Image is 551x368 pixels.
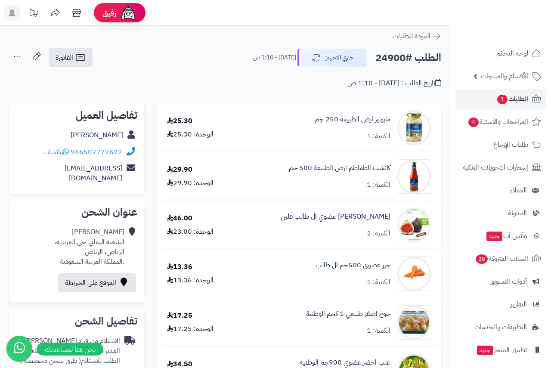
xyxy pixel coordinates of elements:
a: العملاء [455,180,546,201]
a: الموقع على الخريطة [58,273,136,292]
a: 966507777622 [71,147,122,157]
span: 28 [476,254,488,264]
h2: عنوان الشحن [15,207,137,217]
div: الكمية: 1 [367,131,390,141]
span: الفاتورة [56,53,73,63]
div: الوحدة: 25.30 [167,130,214,139]
h2: تفاصيل الشحن [15,316,137,326]
a: واتساب [43,147,69,157]
a: [EMAIL_ADDRESS][DOMAIN_NAME] [65,163,122,183]
div: الاستلام من فرع [PERSON_NAME] الغدير سيصلكم رسالة تاكيد فور جاهزية الطلب للاستلام [15,336,120,366]
a: العودة للطلبات [393,31,441,41]
div: 17.25 [167,311,192,321]
a: [PERSON_NAME] [71,130,123,140]
h2: الطلب #24900 [375,49,441,67]
a: كاتشب الطماطم ارض الطبيعة 500 جم [289,163,390,173]
span: التطبيقات والخدمات [474,321,527,333]
div: الكمية: 1 [367,326,390,336]
img: logo-2.png [492,20,543,38]
img: 0000653_tomato_ketchup.jpeg.320x400_q95_upscale-True-90x90.jpg [397,159,431,194]
span: السلات المتروكة [475,253,528,265]
span: جديد [477,346,493,355]
a: أدوات التسويق [455,271,546,292]
a: لوحة التحكم [455,43,546,64]
div: [PERSON_NAME] الشعبه اليماني-حي العزيزيه، الرياض، الرياض .المملكة العربية السعودية [55,227,124,266]
a: الطلبات1 [455,89,546,109]
div: الوحدة: 13.36 [167,275,214,285]
a: طلبات الإرجاع [455,134,546,155]
div: 25.30 [167,116,192,126]
img: ai-face.png [120,4,137,22]
h2: تفاصيل العميل [15,110,137,121]
a: عنب اخضر عضوي 900جم الوطنية [300,358,390,368]
span: لوحة التحكم [496,47,528,59]
span: طلبات الإرجاع [493,139,528,151]
span: العملاء [510,184,527,196]
a: التطبيقات والخدمات [455,317,546,337]
span: الأقسام والمنتجات [481,70,528,82]
div: 29.90 [167,165,192,175]
small: [DATE] - 1:10 ص [253,53,296,62]
div: الوحدة: 29.90 [167,178,214,188]
div: الوحدة: 17.25 [167,324,214,334]
a: التقارير [455,294,546,315]
span: أدوات التسويق [489,275,527,288]
div: الكمية: 1 [367,277,390,287]
a: مايونيز ارض الطبيعة 250 جم [315,114,390,124]
span: التقارير [511,298,527,310]
span: 1 [497,95,508,104]
span: المراجعات والأسئلة [467,116,528,128]
span: 4 [468,118,479,127]
span: الطلبات [496,93,528,105]
a: الفاتورة [49,48,93,67]
div: 13.36 [167,262,192,272]
a: المراجعات والأسئلة4 [455,111,546,132]
a: إشعارات التحويلات البنكية [455,157,546,178]
a: خوخ اصفر طبيعي 1 كجم الوطنية [306,309,390,319]
div: الكمية: 1 [367,180,390,190]
span: وآتس آب [486,230,527,242]
span: رفيق [102,8,116,18]
div: تاريخ الطلب : [DATE] - 1:10 ص [347,78,441,88]
a: [PERSON_NAME] عضوي ال طالب فلين [281,212,390,222]
span: إشعارات التحويلات البنكية [463,161,528,173]
img: 1684435442-7bhbpHghGfZJC6CAT0RL1zqjTDdOkYTC0iyV0Fhm-90x90.jpg [397,257,431,291]
span: تطبيق المتجر [476,344,527,356]
span: جديد [486,232,502,241]
div: الوحدة: 23.00 [167,227,214,237]
span: العودة للطلبات [393,31,430,41]
img: 1687747994-WhatsApp%20Image%202023-06-26%20at%205.46.18%20AM-90x90.jpeg [397,305,431,340]
a: وآتس آبجديد [455,226,546,246]
img: mayonnaise-1_14-90x90.jpg [397,111,431,145]
a: تحديثات المنصة [23,4,44,24]
img: 1674398207-0da888fb-8394-4ce9-95b0-0bcc1a8c48f1-thumbnail-770x770-70-90x90.jpeg [397,208,431,242]
span: ( طرق شحن مخصصة ) [20,356,81,366]
a: المدونة [455,203,546,223]
span: المدونة [508,207,527,219]
a: السلات المتروكة28 [455,248,546,269]
div: 46.00 [167,213,192,223]
button: جاري التجهيز [297,49,366,67]
a: جزر عضوي 500جم ال طالب [316,260,390,270]
div: الكمية: 2 [367,229,390,238]
a: تطبيق المتجرجديد [455,340,546,360]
